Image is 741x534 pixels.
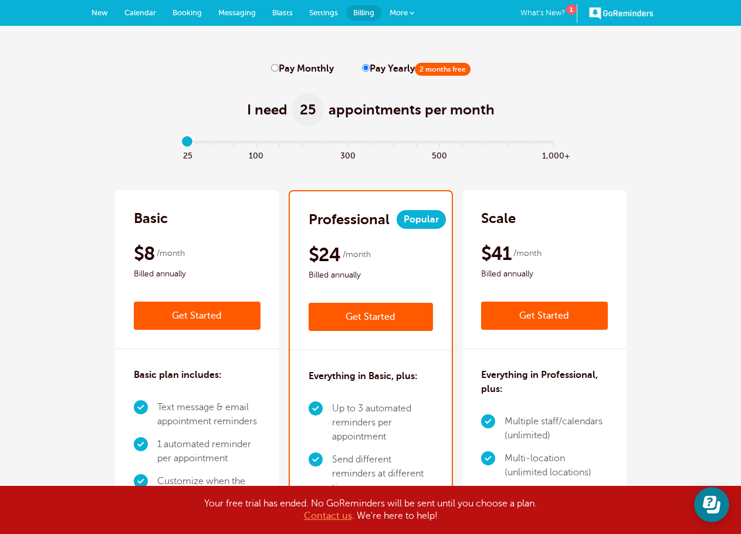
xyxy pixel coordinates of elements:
a: Get Started [309,303,433,331]
h2: Basic [134,209,168,228]
span: $8 [134,242,155,265]
input: Pay Monthly [271,64,279,72]
span: Settings [309,8,338,17]
span: /month [513,246,542,261]
a: Get Started [481,302,608,330]
span: Billed annually [309,268,433,282]
li: Customize when the reminder is sent [157,470,260,507]
span: Billed annually [481,267,608,281]
span: Blasts [272,8,293,17]
span: appointments per month [329,100,495,119]
h2: Professional [309,210,390,229]
div: 1 [566,4,577,15]
span: 1,000+ [542,148,565,161]
span: Calendar [124,8,156,17]
span: 25 [176,148,199,161]
input: Pay Yearly2 months free [362,64,370,72]
span: 25 [292,93,324,126]
a: What's New? [520,4,577,23]
li: Text message & email appointment reminders [157,396,260,433]
div: Your free trial has ended. No GoReminders will be sent until you choose a plan. . We're here to h... [77,498,664,522]
li: Up to 3 automated reminders per appointment [332,397,433,448]
li: Send different reminders at different times [332,448,433,499]
span: $41 [481,242,512,265]
span: /month [157,246,185,261]
li: Multi-location (unlimited locations) [505,447,608,484]
span: Booking [172,8,202,17]
h2: Scale [481,209,516,228]
span: /month [343,248,371,262]
a: Get Started [134,302,260,330]
span: I need [247,100,287,119]
h3: Everything in Professional, plus: [481,368,608,396]
h3: Everything in Basic, plus: [309,369,418,383]
label: Pay Yearly [362,63,471,75]
span: New [92,8,108,17]
span: Billing [353,8,374,17]
h3: Basic plan includes: [134,368,222,382]
span: Popular [397,210,446,229]
span: 300 [336,148,359,161]
span: $24 [309,243,341,266]
li: 1 automated reminder per appointment [157,433,260,470]
span: 2 months free [415,63,471,76]
li: Multiple staff/calendars (unlimited) [505,410,608,447]
iframe: Resource center [694,487,729,522]
a: Contact us [304,511,352,521]
a: Billing [346,5,381,21]
label: Pay Monthly [271,63,334,75]
span: More [390,8,408,17]
span: Billed annually [134,267,260,281]
span: Messaging [218,8,256,17]
span: 500 [428,148,451,161]
span: 100 [245,148,268,161]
